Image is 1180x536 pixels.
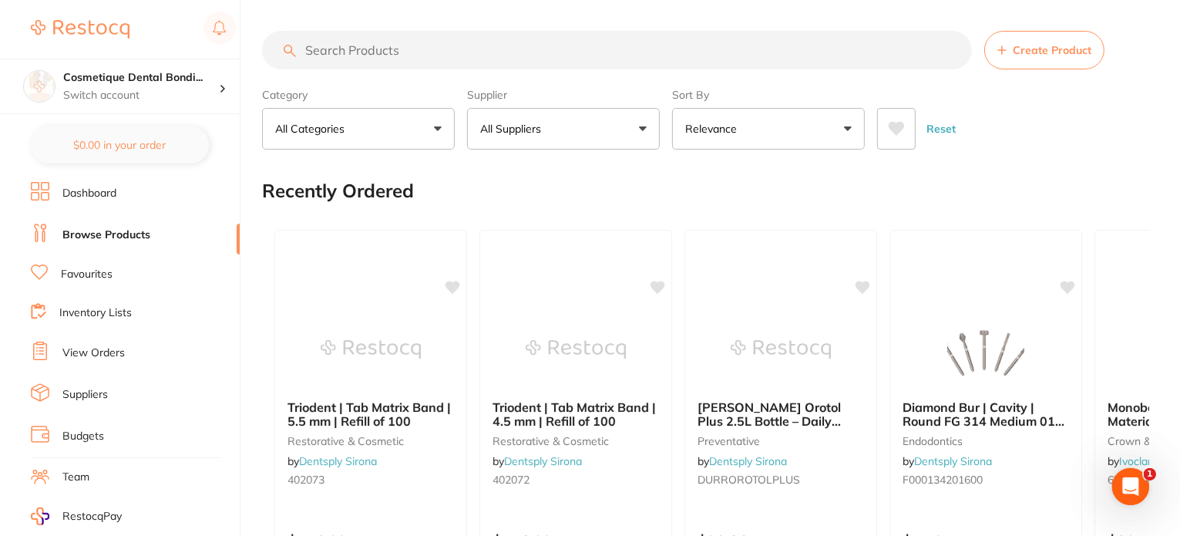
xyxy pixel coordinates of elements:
[321,311,421,388] img: Triodent | Tab Matrix Band | 5.5 mm | Refill of 100
[903,400,1069,429] b: Diamond Bur | Cavity | Round FG 314 Medium 016 | ISO 806 314 001 524 016
[62,228,150,243] a: Browse Products
[62,346,125,361] a: View Orders
[903,474,1069,486] small: F000134201600
[61,267,113,282] a: Favourites
[287,435,454,447] small: restorative & cosmetic
[1112,468,1149,505] iframe: Intercom live chat
[262,88,455,102] label: Category
[62,387,108,403] a: Suppliers
[698,400,864,429] b: Durr Orotol Plus 2.5L Bottle – Daily Suction Cleaner
[31,126,209,163] button: $0.00 in your order
[287,474,454,486] small: 402073
[672,108,865,150] button: Relevance
[698,454,787,468] span: by
[29,33,235,265] div: Message content
[480,121,547,137] p: All Suppliers
[672,88,865,102] label: Sort By
[698,435,864,447] small: preventative
[504,454,582,468] a: Dentsply Sirona
[287,454,377,468] span: by
[29,245,235,336] div: Simply reply to this message and we’ll be in touch to guide you through these next steps. We are ...
[24,71,55,102] img: Cosmetique Dental Bondi Junction
[914,454,992,468] a: Dentsply Sirona
[1144,468,1156,480] span: 1
[62,509,122,524] span: RestocqPay
[709,454,787,468] a: Dentsply Sirona
[493,435,659,447] small: restorative & cosmetic
[467,108,660,150] button: All Suppliers
[493,474,659,486] small: 402072
[299,454,377,468] a: Dentsply Sirona
[63,88,219,103] p: Switch account
[63,70,219,86] h4: Cosmetique Dental Bondi Junction
[62,470,89,485] a: Team
[262,31,972,69] input: Search Products
[62,429,104,444] a: Budgets
[29,33,235,154] div: Hi Cosmetique, Starting [DATE], we’re making some updates to our product offerings on the Restocq...
[1013,44,1091,56] span: Create Product
[29,162,235,238] div: We’re committed to ensuring a smooth transition for you! Our team is standing by to help you with...
[275,121,351,137] p: All Categories
[467,88,660,102] label: Supplier
[31,20,129,39] img: Restocq Logo
[731,311,831,388] img: Durr Orotol Plus 2.5L Bottle – Daily Suction Cleaner
[936,311,1036,388] img: Diamond Bur | Cavity | Round FG 314 Medium 016 | ISO 806 314 001 524 016
[262,108,455,150] button: All Categories
[903,435,1069,447] small: endodontics
[262,180,414,202] h2: Recently Ordered
[29,271,235,285] p: Message from Restocq, sent 5d ago
[493,454,582,468] span: by
[31,507,49,525] img: RestocqPay
[31,12,129,47] a: Restocq Logo
[922,108,960,150] button: Reset
[493,400,659,429] b: Triodent | Tab Matrix Band | 4.5 mm | Refill of 100
[62,186,116,201] a: Dashboard
[526,311,626,388] img: Triodent | Tab Matrix Band | 4.5 mm | Refill of 100
[31,507,122,525] a: RestocqPay
[984,31,1104,69] button: Create Product
[287,400,454,429] b: Triodent | Tab Matrix Band | 5.5 mm | Refill of 100
[685,121,743,137] p: Relevance
[698,474,864,486] small: DURROROTOLPLUS
[903,454,992,468] span: by
[59,305,132,321] a: Inventory Lists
